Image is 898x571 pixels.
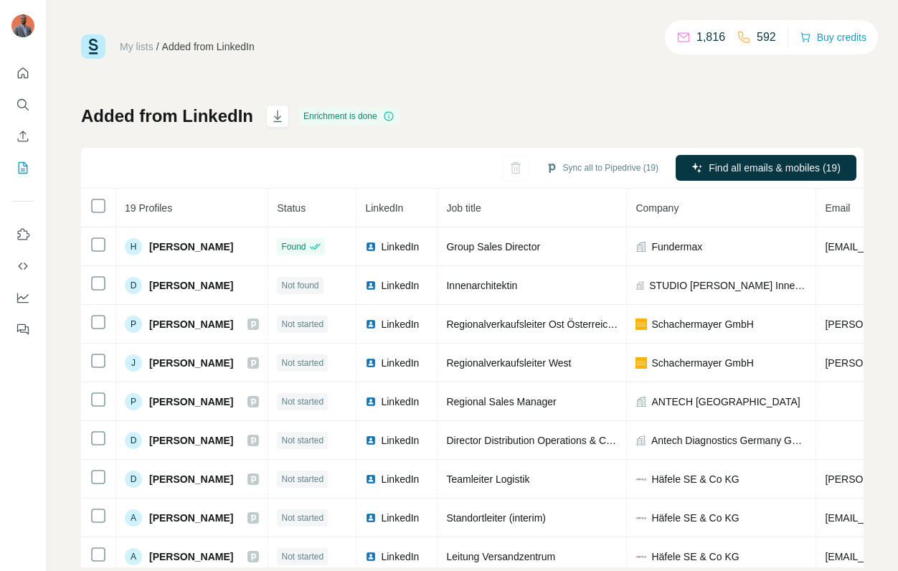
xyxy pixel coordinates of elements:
span: [PERSON_NAME] [149,317,233,331]
div: A [125,509,142,527]
img: company-logo [635,318,647,330]
span: LinkedIn [381,472,419,486]
span: [PERSON_NAME] [149,472,233,486]
span: LinkedIn [381,240,419,254]
div: Added from LinkedIn [162,39,255,54]
span: Häfele SE & Co KG [651,549,739,564]
span: [PERSON_NAME] [149,395,233,409]
img: Avatar [11,14,34,37]
span: [PERSON_NAME] [149,278,233,293]
button: Quick start [11,60,34,86]
div: D [125,277,142,294]
span: Not found [281,279,318,292]
span: [PERSON_NAME] [149,356,233,370]
h1: Added from LinkedIn [81,105,253,128]
span: Schachermayer GmbH [651,356,753,370]
span: Email [825,202,850,214]
button: Enrich CSV [11,123,34,149]
img: company-logo [635,357,647,369]
button: Use Surfe API [11,253,34,279]
a: My lists [120,41,153,52]
button: Buy credits [800,27,866,47]
span: [PERSON_NAME] [149,433,233,448]
div: P [125,393,142,410]
img: LinkedIn logo [365,473,377,485]
div: J [125,354,142,372]
button: Use Surfe on LinkedIn [11,222,34,247]
span: Häfele SE & Co KG [651,472,739,486]
span: Fundermax [651,240,702,254]
button: Feedback [11,316,34,342]
div: D [125,432,142,449]
div: A [125,548,142,565]
span: Not started [281,511,323,524]
span: 19 Profiles [125,202,172,214]
span: LinkedIn [381,395,419,409]
span: [PERSON_NAME] [149,240,233,254]
span: [PERSON_NAME] [149,549,233,564]
span: Status [277,202,306,214]
span: Company [635,202,679,214]
span: ANTECH [GEOGRAPHIC_DATA] [651,395,800,409]
span: Job title [446,202,481,214]
span: LinkedIn [365,202,403,214]
span: LinkedIn [381,549,419,564]
span: Teamleiter Logistik [446,473,529,485]
span: Leitung Versandzentrum [446,551,555,562]
span: Not started [281,318,323,331]
span: Not started [281,550,323,563]
button: Find all emails & mobiles (19) [676,155,856,181]
p: 592 [757,29,776,46]
div: D [125,471,142,488]
span: Not started [281,473,323,486]
img: company-logo [635,551,647,562]
span: Group Sales Director [446,241,540,253]
span: Not started [281,357,323,369]
span: Häfele SE & Co KG [651,511,739,525]
span: LinkedIn [381,356,419,370]
span: Regionalverkaufsleiter Ost Österreich Handel, Montage, [MEDICAL_DATA] [446,318,779,330]
span: Found [281,240,306,253]
span: Innenarchitektin [446,280,517,291]
span: [PERSON_NAME] [149,511,233,525]
span: STUDIO [PERSON_NAME] Innenarchitektur [649,278,807,293]
img: LinkedIn logo [365,435,377,446]
span: LinkedIn [381,278,419,293]
span: LinkedIn [381,511,419,525]
img: LinkedIn logo [365,280,377,291]
p: 1,816 [696,29,725,46]
span: Find all emails & mobiles (19) [709,161,841,175]
img: LinkedIn logo [365,241,377,253]
span: Antech Diagnostics Germany GmbH [651,433,808,448]
img: LinkedIn logo [365,396,377,407]
span: Director Distribution Operations & Customer Service [446,435,679,446]
img: company-logo [635,512,647,524]
button: Dashboard [11,285,34,311]
span: Standortleiter (interim) [446,512,546,524]
img: company-logo [635,473,647,485]
img: LinkedIn logo [365,512,377,524]
span: LinkedIn [381,433,419,448]
button: Search [11,92,34,118]
div: Enrichment is done [299,108,399,125]
span: Regionalverkaufsleiter West [446,357,571,369]
img: LinkedIn logo [365,357,377,369]
span: Regional Sales Manager [446,396,556,407]
div: H [125,238,142,255]
span: Schachermayer GmbH [651,317,753,331]
span: Not started [281,434,323,447]
span: Not started [281,395,323,408]
li: / [156,39,159,54]
button: My lists [11,155,34,181]
div: P [125,316,142,333]
img: LinkedIn logo [365,551,377,562]
button: Sync all to Pipedrive (19) [536,157,668,179]
img: Surfe Logo [81,34,105,59]
span: LinkedIn [381,317,419,331]
img: LinkedIn logo [365,318,377,330]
